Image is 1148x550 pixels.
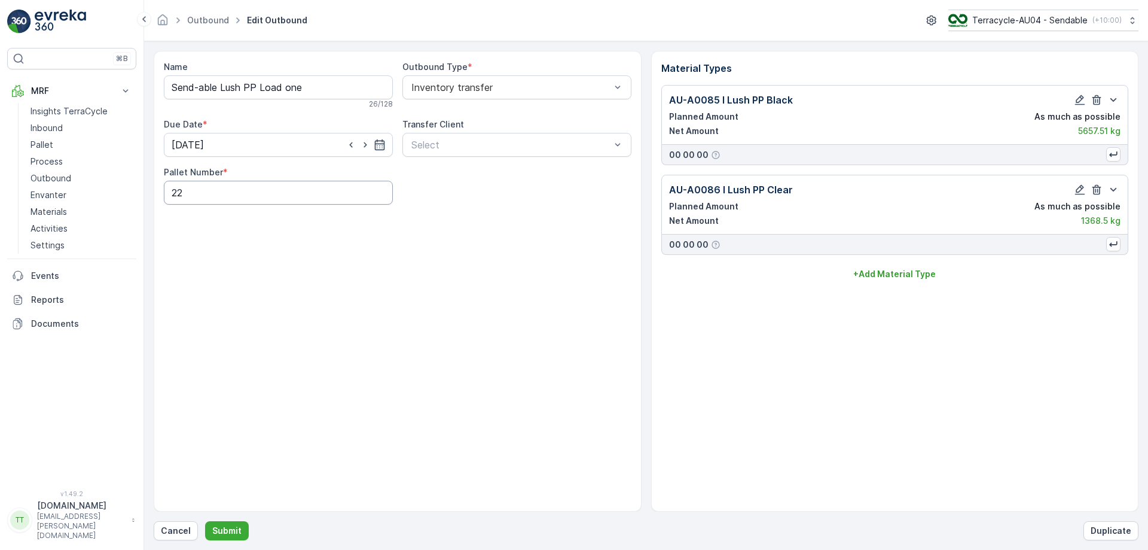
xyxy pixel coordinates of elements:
[669,200,738,212] p: Planned Amount
[31,318,132,330] p: Documents
[164,167,223,177] label: Pallet Number
[948,10,1138,31] button: Terracycle-AU04 - Sendable(+10:00)
[26,220,136,237] a: Activities
[7,500,136,540] button: TT[DOMAIN_NAME][EMAIL_ADDRESS][PERSON_NAME][DOMAIN_NAME]
[1081,215,1120,227] p: 1368.5 kg
[7,264,136,288] a: Events
[30,172,71,184] p: Outbound
[205,521,249,540] button: Submit
[711,150,720,160] div: Help Tooltip Icon
[402,62,468,72] label: Outbound Type
[26,120,136,136] a: Inbound
[7,10,31,34] img: logo
[7,79,136,103] button: MRF
[669,125,719,137] p: Net Amount
[853,268,936,280] p: + Add Material Type
[369,99,393,109] p: 26 / 128
[669,149,709,161] p: 00 00 00
[26,203,136,220] a: Materials
[161,525,191,537] p: Cancel
[411,138,610,152] p: Select
[31,85,112,97] p: MRF
[669,215,719,227] p: Net Amount
[1078,125,1120,137] p: 5657.51 kg
[1091,525,1131,537] p: Duplicate
[669,93,793,107] p: AU-A0085 I Lush PP Black
[164,62,188,72] label: Name
[30,239,65,251] p: Settings
[30,189,66,201] p: Envanter
[669,111,738,123] p: Planned Amount
[1092,16,1122,25] p: ( +10:00 )
[669,239,709,251] p: 00 00 00
[26,136,136,153] a: Pallet
[187,15,229,25] a: Outbound
[10,511,29,530] div: TT
[7,312,136,336] a: Documents
[35,10,86,34] img: logo_light-DOdMpM7g.png
[164,119,203,129] label: Due Date
[972,14,1088,26] p: Terracycle-AU04 - Sendable
[26,103,136,120] a: Insights TerraCycle
[37,512,126,540] p: [EMAIL_ADDRESS][PERSON_NAME][DOMAIN_NAME]
[661,265,1129,284] button: +Add Material Type
[669,183,793,197] p: AU-A0086 I Lush PP Clear
[26,153,136,170] a: Process
[245,14,310,26] span: Edit Outbound
[30,122,63,134] p: Inbound
[661,61,1129,75] p: Material Types
[7,490,136,497] span: v 1.49.2
[26,170,136,187] a: Outbound
[1034,111,1120,123] p: As much as possible
[402,119,464,129] label: Transfer Client
[948,14,967,27] img: terracycle_logo.png
[212,525,242,537] p: Submit
[164,133,393,157] input: dd/mm/yyyy
[30,105,108,117] p: Insights TerraCycle
[7,288,136,312] a: Reports
[30,206,67,218] p: Materials
[1034,200,1120,212] p: As much as possible
[30,223,68,235] p: Activities
[1083,521,1138,540] button: Duplicate
[26,237,136,254] a: Settings
[154,521,198,540] button: Cancel
[37,500,126,512] p: [DOMAIN_NAME]
[711,240,720,250] div: Help Tooltip Icon
[30,139,53,151] p: Pallet
[31,294,132,306] p: Reports
[26,187,136,203] a: Envanter
[31,270,132,282] p: Events
[30,156,63,168] p: Process
[116,54,128,63] p: ⌘B
[156,18,169,28] a: Homepage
